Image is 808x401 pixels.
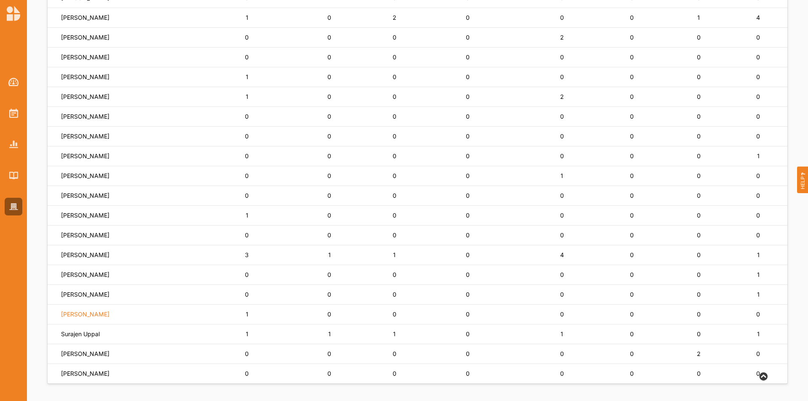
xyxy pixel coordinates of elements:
[61,53,109,61] label: [PERSON_NAME]
[697,212,701,219] span: 0
[246,14,248,21] span: 1
[245,350,249,357] span: 0
[697,330,701,337] span: 0
[9,141,18,148] img: Reports
[393,311,396,318] span: 0
[328,251,331,258] span: 1
[466,14,470,21] span: 0
[756,113,760,120] span: 0
[561,330,563,337] span: 1
[245,231,249,239] span: 0
[697,53,701,61] span: 0
[327,133,331,140] span: 0
[8,78,19,86] img: Dashboard
[466,73,470,80] span: 0
[697,311,701,318] span: 0
[630,370,634,377] span: 0
[756,192,760,199] span: 0
[327,34,331,41] span: 0
[630,192,634,199] span: 0
[630,113,634,120] span: 0
[393,93,396,100] span: 0
[61,14,109,21] label: [PERSON_NAME]
[393,271,396,278] span: 0
[560,212,564,219] span: 0
[697,34,701,41] span: 0
[327,231,331,239] span: 0
[756,172,760,179] span: 0
[630,14,634,21] span: 0
[393,113,396,120] span: 0
[560,113,564,120] span: 0
[697,113,701,120] span: 0
[61,152,109,160] label: [PERSON_NAME]
[327,113,331,120] span: 0
[630,311,634,318] span: 0
[246,73,248,80] span: 1
[9,172,18,179] img: Library
[630,330,634,337] span: 0
[5,198,22,215] a: Organisation
[560,133,564,140] span: 0
[327,311,331,318] span: 0
[560,271,564,278] span: 0
[560,14,564,21] span: 0
[560,251,564,258] span: 4
[630,152,634,159] span: 0
[560,192,564,199] span: 0
[466,152,470,159] span: 0
[61,34,109,41] label: [PERSON_NAME]
[61,350,109,358] label: [PERSON_NAME]
[697,370,701,377] span: 0
[697,271,701,278] span: 0
[697,73,701,80] span: 0
[560,93,564,100] span: 2
[61,311,109,318] label: [PERSON_NAME]
[560,34,564,41] span: 2
[246,311,248,318] span: 1
[328,330,331,337] span: 1
[245,251,249,258] span: 3
[466,192,470,199] span: 0
[327,152,331,159] span: 0
[61,370,109,377] label: [PERSON_NAME]
[466,212,470,219] span: 0
[9,203,18,210] img: Organisation
[393,330,396,337] span: 1
[5,73,22,91] a: Dashboard
[393,291,396,298] span: 0
[245,113,249,120] span: 0
[560,350,564,357] span: 0
[697,93,701,100] span: 0
[327,172,331,179] span: 0
[245,192,249,199] span: 0
[697,291,701,298] span: 0
[560,73,564,80] span: 0
[393,350,396,357] span: 0
[630,73,634,80] span: 0
[5,135,22,153] a: Reports
[756,350,760,357] span: 0
[61,291,109,298] label: [PERSON_NAME]
[756,73,760,80] span: 0
[630,251,634,258] span: 0
[393,231,396,239] span: 0
[630,350,634,357] span: 0
[756,311,760,318] span: 0
[466,311,470,318] span: 0
[393,192,396,199] span: 0
[757,291,760,298] span: 1
[327,192,331,199] span: 0
[560,231,564,239] span: 0
[327,291,331,298] span: 0
[327,271,331,278] span: 0
[393,53,396,61] span: 0
[61,330,100,338] label: Surajen Uppal
[7,6,20,21] img: logo
[697,350,701,357] span: 2
[245,53,249,61] span: 0
[393,251,396,258] span: 1
[246,212,248,219] span: 1
[245,271,249,278] span: 0
[560,152,564,159] span: 0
